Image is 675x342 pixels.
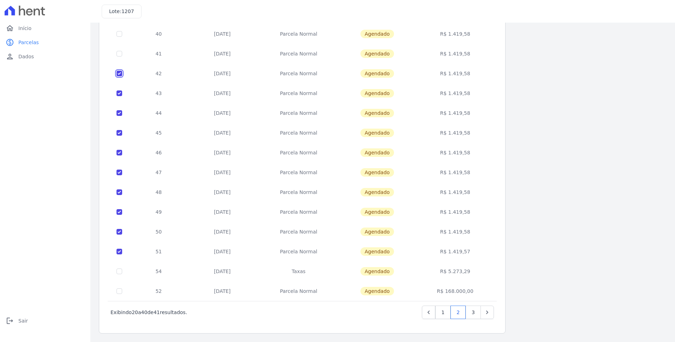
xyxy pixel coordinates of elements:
[258,143,339,163] td: Parcela Normal
[415,123,495,143] td: R$ 1.419,58
[360,228,394,236] span: Agendado
[415,222,495,242] td: R$ 1.419,58
[258,24,339,44] td: Parcela Normal
[187,222,258,242] td: [DATE]
[131,103,187,123] td: 44
[187,182,258,202] td: [DATE]
[131,83,187,103] td: 43
[187,281,258,301] td: [DATE]
[187,123,258,143] td: [DATE]
[3,314,88,328] a: logoutSair
[415,281,495,301] td: R$ 168.000,00
[3,35,88,49] a: paidParcelas
[154,309,160,315] span: 41
[258,242,339,261] td: Parcela Normal
[360,168,394,177] span: Agendado
[6,38,14,47] i: paid
[187,261,258,281] td: [DATE]
[187,163,258,182] td: [DATE]
[258,182,339,202] td: Parcela Normal
[131,44,187,64] td: 41
[131,202,187,222] td: 49
[18,25,31,32] span: Início
[131,182,187,202] td: 48
[3,21,88,35] a: homeInício
[435,306,450,319] a: 1
[187,83,258,103] td: [DATE]
[131,64,187,83] td: 42
[6,24,14,33] i: home
[415,242,495,261] td: R$ 1.419,57
[187,64,258,83] td: [DATE]
[466,306,481,319] a: 3
[258,83,339,103] td: Parcela Normal
[360,30,394,38] span: Agendado
[109,8,134,15] h3: Lote:
[121,8,134,14] span: 1207
[415,261,495,281] td: R$ 5.273,29
[258,281,339,301] td: Parcela Normal
[6,52,14,61] i: person
[110,309,187,316] p: Exibindo a de resultados.
[415,103,495,123] td: R$ 1.419,58
[415,182,495,202] td: R$ 1.419,58
[131,143,187,163] td: 46
[360,69,394,78] span: Agendado
[415,202,495,222] td: R$ 1.419,58
[360,89,394,98] span: Agendado
[131,261,187,281] td: 54
[187,103,258,123] td: [DATE]
[415,44,495,64] td: R$ 1.419,58
[480,306,494,319] a: Next
[258,44,339,64] td: Parcela Normal
[258,261,339,281] td: Taxas
[18,39,39,46] span: Parcelas
[415,24,495,44] td: R$ 1.419,58
[131,222,187,242] td: 50
[258,123,339,143] td: Parcela Normal
[422,306,435,319] a: Previous
[258,202,339,222] td: Parcela Normal
[6,317,14,325] i: logout
[18,317,28,324] span: Sair
[415,163,495,182] td: R$ 1.419,58
[360,129,394,137] span: Agendado
[360,148,394,157] span: Agendado
[132,309,138,315] span: 20
[450,306,466,319] a: 2
[131,24,187,44] td: 40
[187,202,258,222] td: [DATE]
[415,83,495,103] td: R$ 1.419,58
[258,222,339,242] td: Parcela Normal
[258,64,339,83] td: Parcela Normal
[131,163,187,182] td: 47
[258,163,339,182] td: Parcela Normal
[360,287,394,295] span: Agendado
[360,109,394,117] span: Agendado
[360,49,394,58] span: Agendado
[360,208,394,216] span: Agendado
[187,44,258,64] td: [DATE]
[415,64,495,83] td: R$ 1.419,58
[258,103,339,123] td: Parcela Normal
[360,267,394,276] span: Agendado
[131,281,187,301] td: 52
[187,24,258,44] td: [DATE]
[187,143,258,163] td: [DATE]
[3,49,88,64] a: personDados
[415,143,495,163] td: R$ 1.419,58
[141,309,148,315] span: 40
[360,188,394,196] span: Agendado
[187,242,258,261] td: [DATE]
[131,242,187,261] td: 51
[360,247,394,256] span: Agendado
[18,53,34,60] span: Dados
[131,123,187,143] td: 45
